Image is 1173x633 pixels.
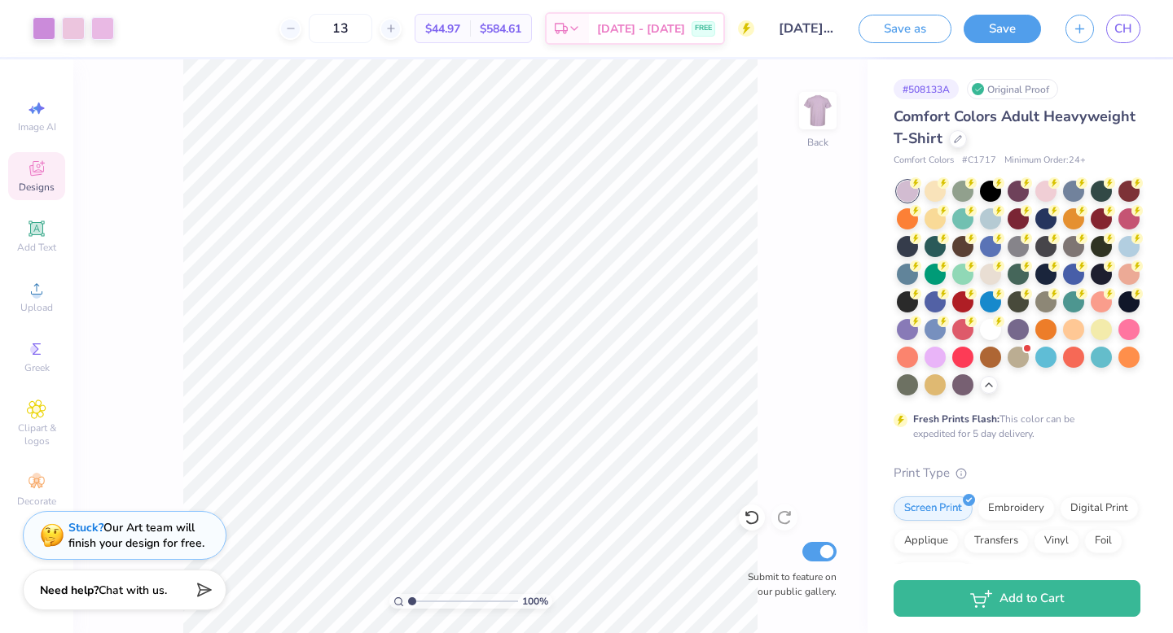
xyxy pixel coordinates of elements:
span: FREE [695,23,712,34]
span: Image AI [18,120,56,133]
div: # 508133A [894,79,959,99]
span: # C1717 [962,154,996,168]
strong: Fresh Prints Flash: [913,413,999,426]
span: Upload [20,301,53,314]
label: Submit to feature on our public gallery. [739,570,837,599]
button: Save as [859,15,951,43]
span: Comfort Colors [894,154,954,168]
div: Screen Print [894,496,973,521]
div: Transfers [964,529,1029,553]
strong: Need help? [40,583,99,598]
input: – – [309,14,372,43]
span: 100 % [522,594,548,609]
div: Our Art team will finish your design for free. [68,520,204,551]
span: $44.97 [425,20,460,37]
span: Decorate [17,495,56,508]
div: Vinyl [1034,529,1079,553]
button: Add to Cart [894,580,1140,617]
span: Designs [19,181,55,194]
div: Back [807,135,828,150]
strong: Stuck? [68,520,103,535]
button: Save [964,15,1041,43]
span: Chat with us. [99,583,167,598]
a: CH [1106,15,1140,43]
div: This color can be expedited for 5 day delivery. [913,412,1114,441]
div: Print Type [894,464,1140,482]
input: Untitled Design [767,12,846,45]
div: Embroidery [977,496,1055,521]
span: Greek [24,361,50,374]
img: Back [802,94,834,127]
div: Rhinestones [894,561,973,586]
span: Minimum Order: 24 + [1004,154,1086,168]
span: Clipart & logos [8,421,65,447]
div: Original Proof [967,79,1058,99]
span: $584.61 [480,20,521,37]
div: Foil [1084,529,1122,553]
span: [DATE] - [DATE] [597,20,685,37]
span: CH [1114,20,1132,38]
span: Comfort Colors Adult Heavyweight T-Shirt [894,107,1136,148]
div: Digital Print [1060,496,1139,521]
span: Add Text [17,241,56,254]
div: Applique [894,529,959,553]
